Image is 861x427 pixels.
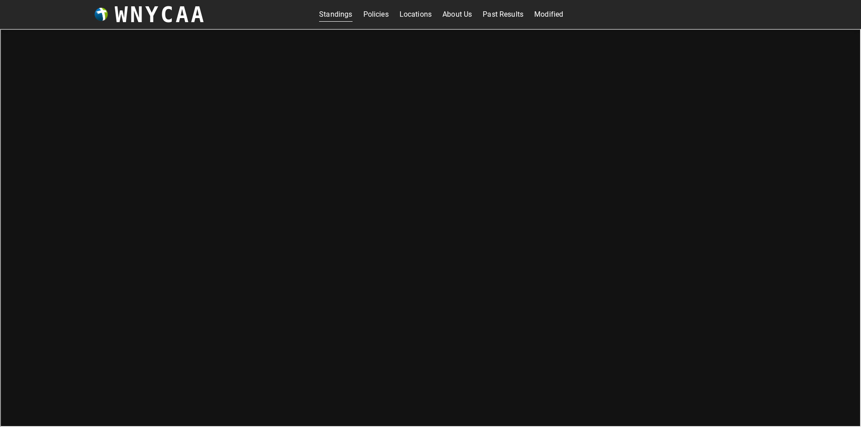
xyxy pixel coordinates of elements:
img: wnycaaBall.png [94,8,108,21]
a: Past Results [483,7,523,22]
h3: WNYCAA [115,2,206,27]
a: Policies [363,7,389,22]
a: About Us [442,7,472,22]
a: Standings [319,7,352,22]
a: Modified [534,7,563,22]
a: Locations [400,7,432,22]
